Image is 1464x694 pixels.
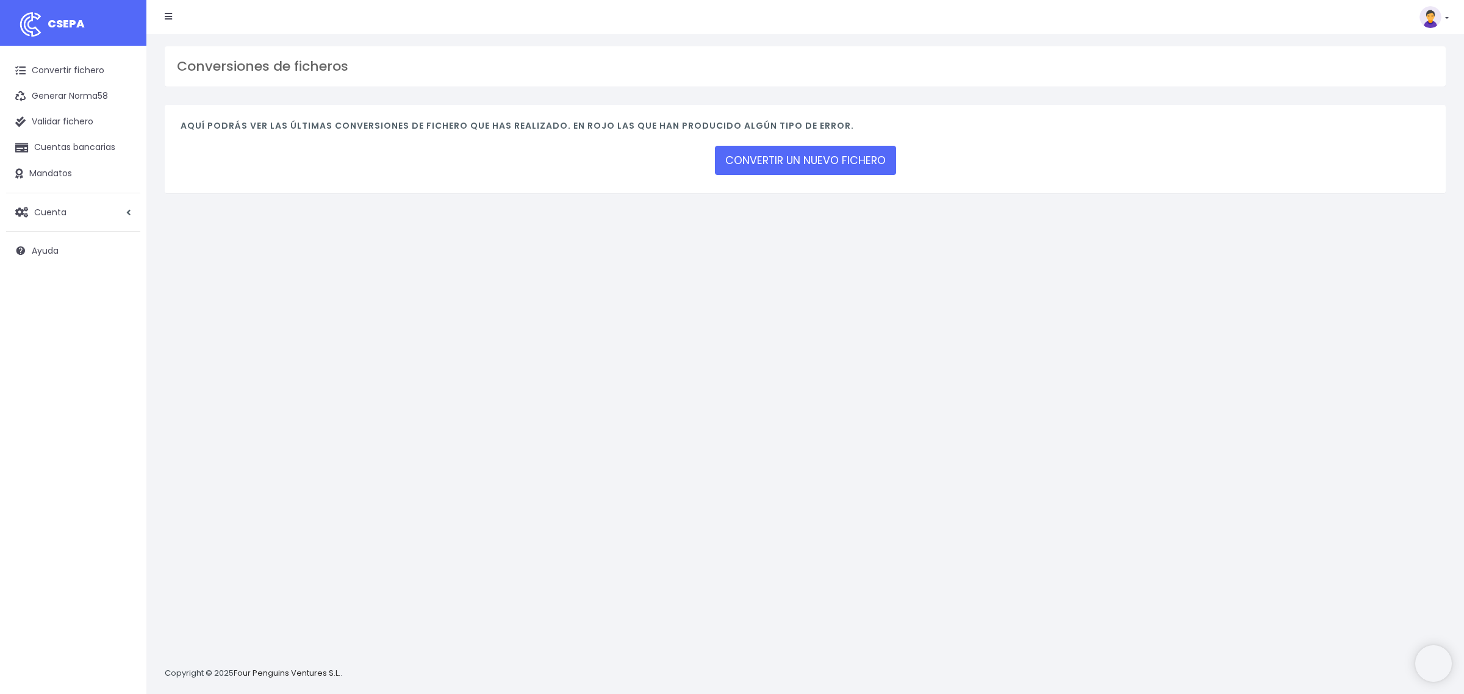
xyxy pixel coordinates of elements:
[34,206,66,218] span: Cuenta
[234,667,340,679] a: Four Penguins Ventures S.L.
[177,59,1433,74] h3: Conversiones de ficheros
[1419,6,1441,28] img: profile
[48,16,85,31] span: CSEPA
[6,135,140,160] a: Cuentas bancarias
[6,238,140,263] a: Ayuda
[32,245,59,257] span: Ayuda
[6,84,140,109] a: Generar Norma58
[6,161,140,187] a: Mandatos
[6,199,140,225] a: Cuenta
[715,146,896,175] a: CONVERTIR UN NUEVO FICHERO
[165,667,342,680] p: Copyright © 2025 .
[6,109,140,135] a: Validar fichero
[181,121,1430,137] h4: Aquí podrás ver las últimas conversiones de fichero que has realizado. En rojo las que han produc...
[6,58,140,84] a: Convertir fichero
[15,9,46,40] img: logo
